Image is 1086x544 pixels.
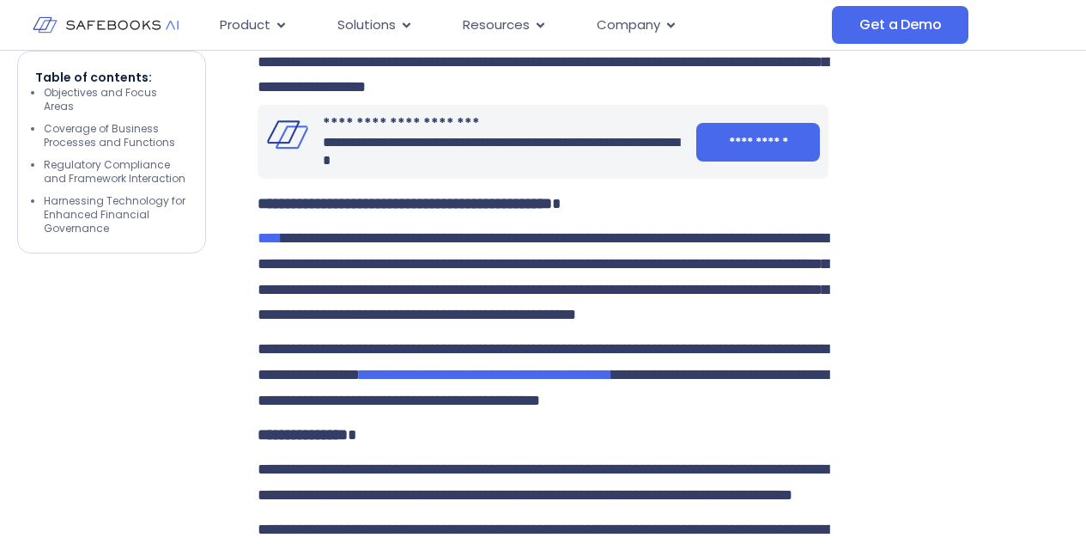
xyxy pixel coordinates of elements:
li: Harnessing Technology for Enhanced Financial Governance [44,194,188,235]
li: Objectives and Focus Areas [44,86,188,113]
li: Regulatory Compliance and Framework Interaction [44,158,188,186]
a: Get a Demo [832,6,968,44]
li: Coverage of Business Processes and Functions [44,122,188,150]
nav: Menu [206,9,832,42]
span: Solutions [337,15,396,35]
span: Company [597,15,660,35]
span: Resources [463,15,530,35]
p: Table of contents: [35,69,188,86]
span: Product [220,15,270,35]
div: Menu Toggle [206,9,832,42]
span: Get a Demo [859,16,941,34]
